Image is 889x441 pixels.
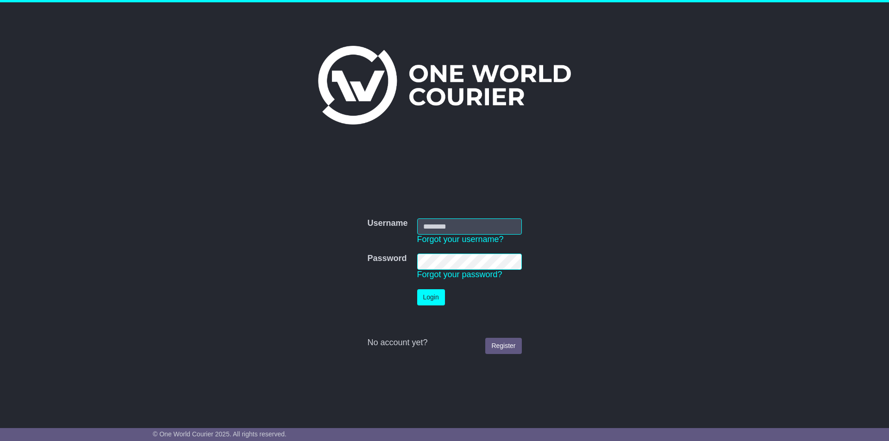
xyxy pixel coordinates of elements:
label: Password [367,254,407,264]
span: © One World Courier 2025. All rights reserved. [153,430,287,438]
a: Register [485,338,521,354]
button: Login [417,289,445,305]
div: No account yet? [367,338,521,348]
a: Forgot your password? [417,270,502,279]
img: One World [318,46,571,124]
a: Forgot your username? [417,235,504,244]
label: Username [367,218,407,229]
